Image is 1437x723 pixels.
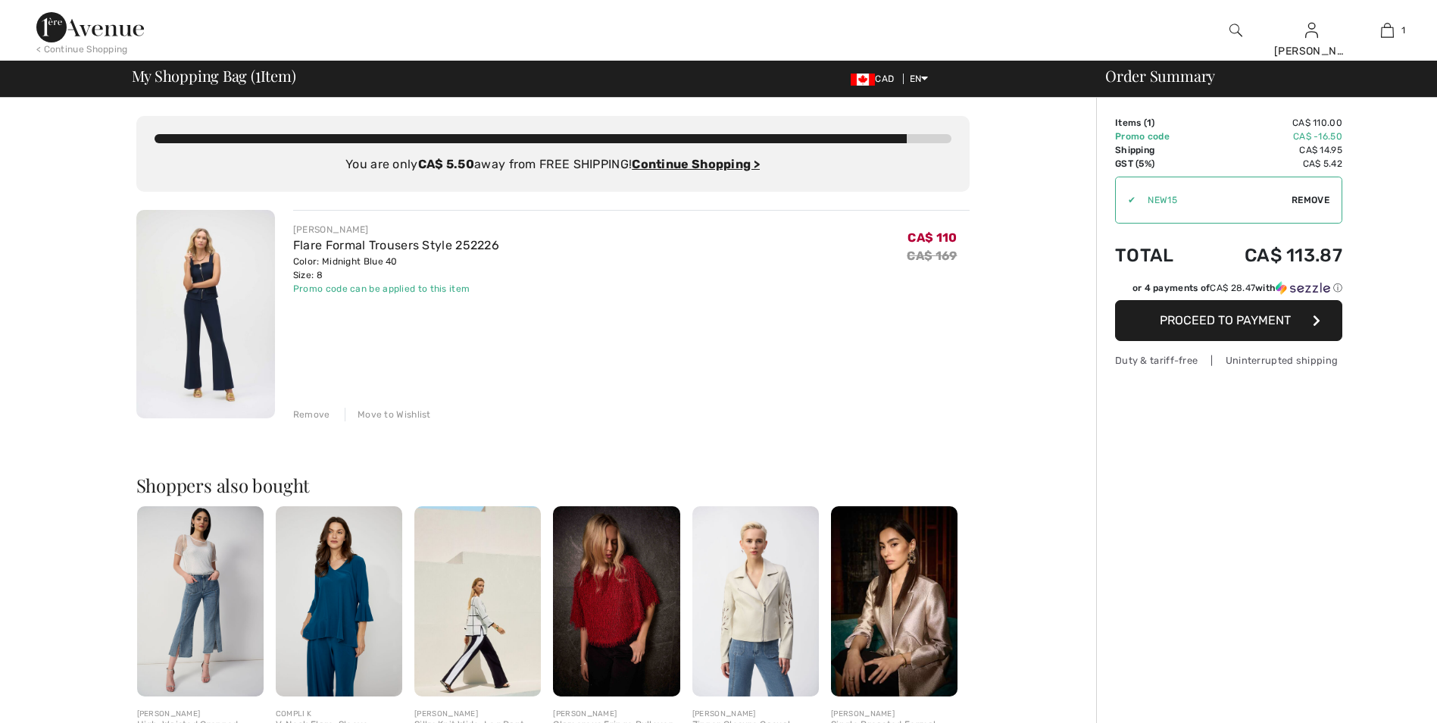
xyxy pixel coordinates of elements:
[1305,23,1318,37] a: Sign In
[1201,116,1342,130] td: CA$ 110.00
[632,157,760,171] a: Continue Shopping >
[1116,193,1136,207] div: ✔
[1147,117,1151,128] span: 1
[1115,230,1201,281] td: Total
[851,74,875,86] img: Canadian Dollar
[293,238,499,252] a: Flare Formal Trousers Style 252226
[36,12,144,42] img: 1ère Avenue
[831,506,957,696] img: Single Breasted Formal Jacket Style 244943
[907,230,957,245] span: CA$ 110
[137,506,264,696] img: High-Waisted Cropped Trousers Style 241903
[1115,157,1201,171] td: GST (5%)
[851,74,900,84] span: CAD
[1201,130,1342,143] td: CA$ -16.50
[132,68,296,83] span: My Shopping Bag ( Item)
[1401,23,1405,37] span: 1
[136,476,970,494] h2: Shoppers also bought
[1276,281,1330,295] img: Sezzle
[1274,43,1348,59] div: [PERSON_NAME]
[276,709,402,720] div: COMPLI K
[1201,157,1342,171] td: CA$ 5.42
[1381,21,1394,39] img: My Bag
[414,709,541,720] div: [PERSON_NAME]
[1115,300,1342,341] button: Proceed to Payment
[1136,177,1292,223] input: Promo code
[255,64,261,84] span: 1
[1115,143,1201,157] td: Shipping
[1305,21,1318,39] img: My Info
[414,506,541,696] img: Silky Knit Wide-Leg Pant Style 251059
[831,709,957,720] div: [PERSON_NAME]
[692,506,819,696] img: Zipper Closure Casual Jacket Style 251936
[1115,353,1342,368] div: Duty & tariff-free | Uninterrupted shipping
[293,255,499,282] div: Color: Midnight Blue 40 Size: 8
[1210,283,1255,293] span: CA$ 28.47
[345,408,431,421] div: Move to Wishlist
[1229,21,1242,39] img: search the website
[553,709,679,720] div: [PERSON_NAME]
[1087,68,1428,83] div: Order Summary
[553,506,679,696] img: Glamorous Fringe Pullover Style 254105
[137,709,264,720] div: [PERSON_NAME]
[1201,143,1342,157] td: CA$ 14.95
[293,223,499,236] div: [PERSON_NAME]
[1292,193,1329,207] span: Remove
[910,74,929,84] span: EN
[136,210,275,418] img: Flare Formal Trousers Style 252226
[1160,313,1291,327] span: Proceed to Payment
[36,42,128,56] div: < Continue Shopping
[1115,116,1201,130] td: Items ( )
[1350,21,1424,39] a: 1
[418,157,474,171] strong: CA$ 5.50
[1115,281,1342,300] div: or 4 payments ofCA$ 28.47withSezzle Click to learn more about Sezzle
[1132,281,1342,295] div: or 4 payments of with
[155,155,951,174] div: You are only away from FREE SHIPPING!
[1115,130,1201,143] td: Promo code
[276,506,402,696] img: V-Neck Flare-Sleeve Pullover Style 33778
[1201,230,1342,281] td: CA$ 113.87
[293,282,499,296] div: Promo code can be applied to this item
[692,709,819,720] div: [PERSON_NAME]
[293,408,330,421] div: Remove
[907,249,957,263] s: CA$ 169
